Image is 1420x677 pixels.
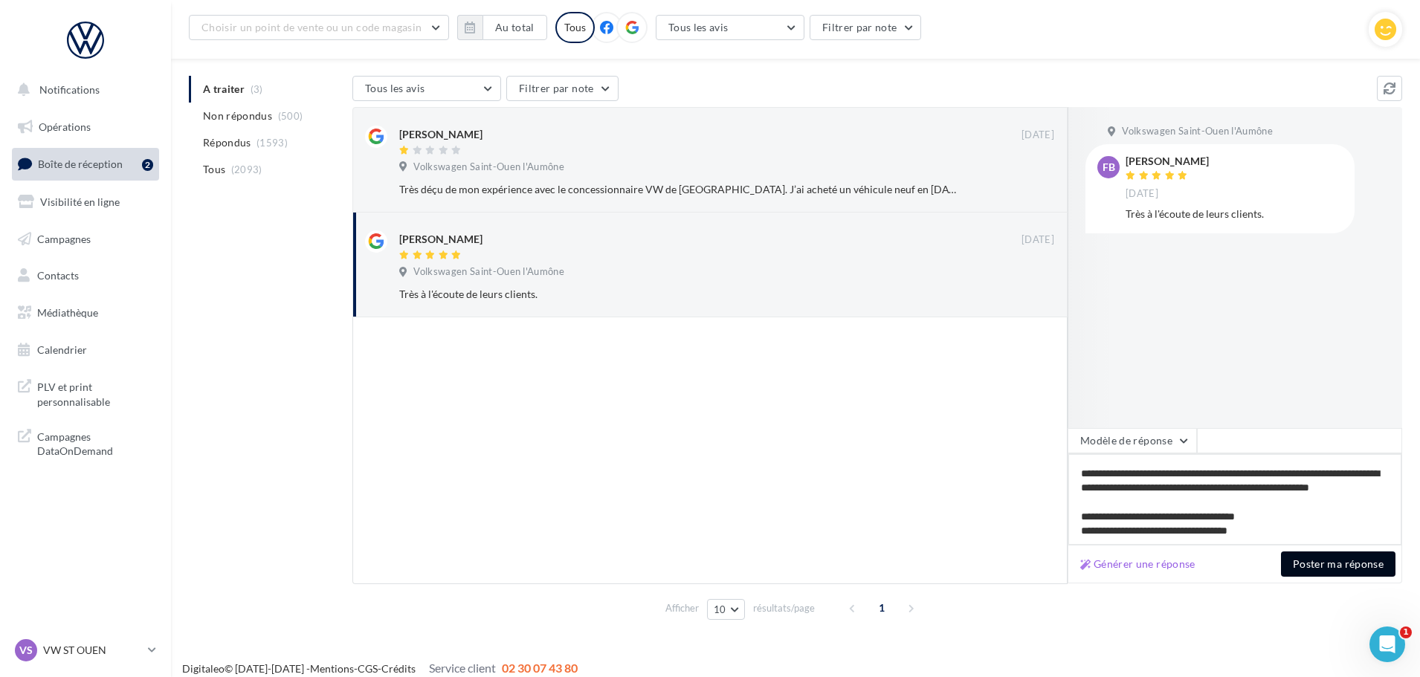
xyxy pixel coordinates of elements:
[1068,428,1197,453] button: Modèle de réponse
[457,15,547,40] button: Au total
[182,662,578,675] span: © [DATE]-[DATE] - - -
[203,108,272,123] span: Non répondus
[142,159,153,171] div: 2
[37,377,153,409] span: PLV et print personnalisable
[707,599,745,620] button: 10
[38,158,123,170] span: Boîte de réception
[182,662,225,675] a: Digitaleo
[37,306,98,319] span: Médiathèque
[656,15,804,40] button: Tous les avis
[9,187,162,218] a: Visibilité en ligne
[358,662,378,675] a: CGS
[9,74,156,106] button: Notifications
[278,110,303,122] span: (500)
[9,334,162,366] a: Calendrier
[399,232,483,247] div: [PERSON_NAME]
[37,343,87,356] span: Calendrier
[9,421,162,464] a: Campagnes DataOnDemand
[9,371,162,415] a: PLV et print personnalisable
[413,265,564,279] span: Volkswagen Saint-Ouen l'Aumône
[399,127,483,142] div: [PERSON_NAME]
[429,661,496,675] span: Service client
[668,21,729,33] span: Tous les avis
[506,76,619,101] button: Filtrer par note
[9,148,162,180] a: Boîte de réception2
[1103,160,1115,175] span: FB
[9,260,162,291] a: Contacts
[231,163,262,175] span: (2093)
[189,15,449,40] button: Choisir un point de vente ou un code magasin
[1022,233,1054,247] span: [DATE]
[352,76,501,101] button: Tous les avis
[37,232,91,244] span: Campagnes
[810,15,922,40] button: Filtrer par note
[43,643,142,658] p: VW ST OUEN
[39,83,100,96] span: Notifications
[555,12,595,43] div: Tous
[12,636,159,664] a: VS VW ST OUEN
[256,137,288,149] span: (1593)
[9,297,162,328] a: Médiathèque
[1400,626,1412,638] span: 1
[365,82,425,94] span: Tous les avis
[399,287,958,302] div: Très à l'écoute de leurs clients.
[502,661,578,675] span: 02 30 07 43 80
[203,135,251,150] span: Répondus
[1022,129,1054,142] span: [DATE]
[203,162,225,177] span: Tous
[1126,187,1158,201] span: [DATE]
[9,224,162,255] a: Campagnes
[39,120,91,133] span: Opérations
[1126,156,1209,166] div: [PERSON_NAME]
[1369,626,1405,662] iframe: Intercom live chat
[381,662,416,675] a: Crédits
[310,662,354,675] a: Mentions
[37,269,79,282] span: Contacts
[9,111,162,143] a: Opérations
[870,596,894,620] span: 1
[1126,207,1343,221] div: Très à l'écoute de leurs clients.
[413,161,564,174] span: Volkswagen Saint-Ouen l'Aumône
[753,601,815,615] span: résultats/page
[665,601,699,615] span: Afficher
[399,182,958,197] div: Très déçu de mon expérience avec le concessionnaire VW de [GEOGRAPHIC_DATA]. J’ai acheté un véhic...
[1122,125,1273,138] span: Volkswagen Saint-Ouen l'Aumône
[1074,555,1201,573] button: Générer une réponse
[40,195,120,208] span: Visibilité en ligne
[19,643,33,658] span: VS
[201,21,422,33] span: Choisir un point de vente ou un code magasin
[714,603,726,615] span: 10
[37,427,153,459] span: Campagnes DataOnDemand
[483,15,547,40] button: Au total
[1281,551,1395,577] button: Poster ma réponse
